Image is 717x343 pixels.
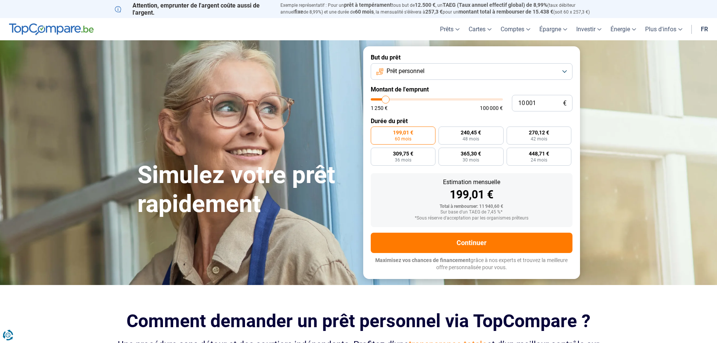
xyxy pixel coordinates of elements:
[395,137,411,141] span: 60 mois
[375,257,470,263] span: Maximisez vos chances de financement
[371,105,388,111] span: 1 250 €
[496,18,535,40] a: Comptes
[377,179,566,185] div: Estimation mensuelle
[463,158,479,162] span: 30 mois
[377,210,566,215] div: Sur base d'un TAEG de 7,45 %*
[529,130,549,135] span: 270,12 €
[464,18,496,40] a: Cartes
[425,9,443,15] span: 257,3 €
[443,2,547,8] span: TAEG (Taux annuel effectif global) de 8,99%
[696,18,712,40] a: fr
[115,311,603,331] h2: Comment demander un prêt personnel via TopCompare ?
[280,2,603,15] p: Exemple représentatif : Pour un tous but de , un (taux débiteur annuel de 8,99%) et une durée de ...
[371,257,572,271] p: grâce à nos experts et trouvez la meilleure offre personnalisée pour vous.
[458,9,553,15] span: montant total à rembourser de 15.438 €
[461,130,481,135] span: 240,45 €
[371,63,572,80] button: Prêt personnel
[294,9,303,15] span: fixe
[377,189,566,200] div: 199,01 €
[137,161,354,219] h1: Simulez votre prêt rapidement
[529,151,549,156] span: 448,71 €
[535,18,572,40] a: Épargne
[387,67,425,75] span: Prêt personnel
[371,54,572,61] label: But du prêt
[371,86,572,93] label: Montant de l'emprunt
[531,158,547,162] span: 24 mois
[355,9,374,15] span: 60 mois
[480,105,503,111] span: 100 000 €
[377,216,566,221] div: *Sous réserve d'acceptation par les organismes prêteurs
[371,117,572,125] label: Durée du prêt
[461,151,481,156] span: 365,30 €
[393,130,413,135] span: 199,01 €
[344,2,392,8] span: prêt à tempérament
[463,137,479,141] span: 48 mois
[435,18,464,40] a: Prêts
[9,23,94,35] img: TopCompare
[641,18,687,40] a: Plus d'infos
[563,100,566,107] span: €
[606,18,641,40] a: Énergie
[531,137,547,141] span: 42 mois
[371,233,572,253] button: Continuer
[393,151,413,156] span: 309,75 €
[115,2,271,16] p: Attention, emprunter de l'argent coûte aussi de l'argent.
[395,158,411,162] span: 36 mois
[572,18,606,40] a: Investir
[377,204,566,209] div: Total à rembourser: 11 940,60 €
[415,2,435,8] span: 12.500 €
